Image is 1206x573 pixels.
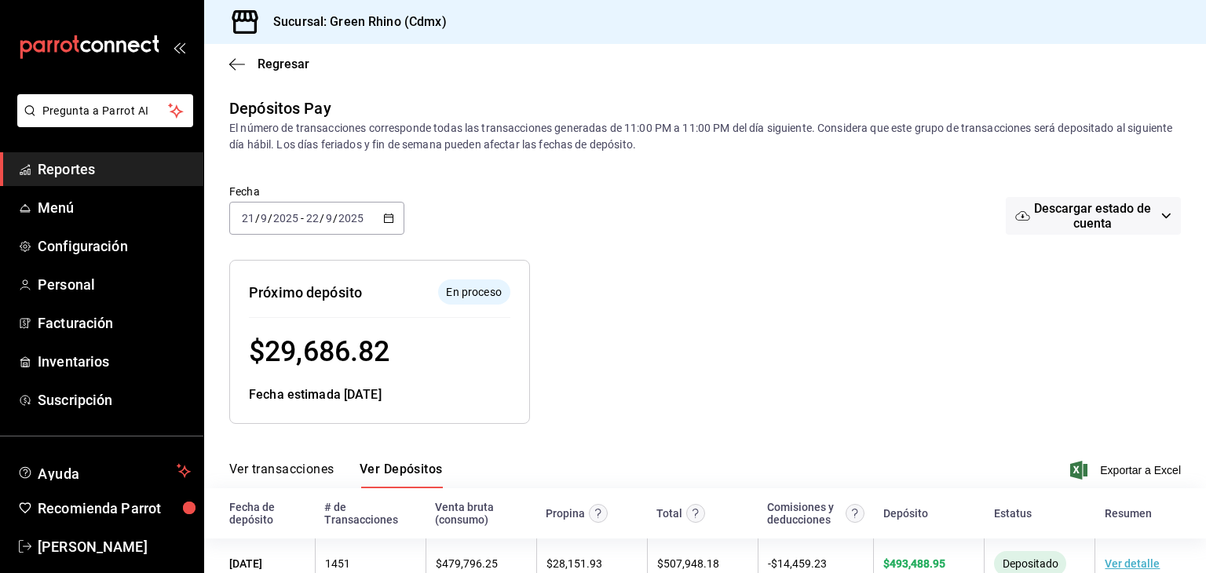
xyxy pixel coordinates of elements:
[768,557,827,570] span: - $ 14,459.23
[656,507,682,520] div: Total
[846,504,864,523] svg: Contempla comisión de ventas y propinas, IVA, cancelaciones y devoluciones.
[229,462,334,488] button: Ver transacciones
[261,13,447,31] h3: Sucursal: Green Rhino (Cdmx)
[229,462,443,488] div: navigation tabs
[38,351,191,372] span: Inventarios
[229,97,331,120] div: Depósitos Pay
[546,557,602,570] span: $ 28,151.93
[38,159,191,180] span: Reportes
[438,279,510,305] div: El depósito aún no se ha enviado a tu cuenta bancaria.
[38,235,191,257] span: Configuración
[249,385,510,404] div: Fecha estimada [DATE]
[17,94,193,127] button: Pregunta a Parrot AI
[996,557,1065,570] span: Depositado
[38,197,191,218] span: Menú
[883,557,945,570] span: $ 493,488.95
[301,212,304,224] span: -
[229,186,404,197] label: Fecha
[38,462,170,480] span: Ayuda
[229,120,1181,153] div: El número de transacciones corresponde todas las transacciones generadas de 11:00 PM a 11:00 PM d...
[11,114,193,130] a: Pregunta a Parrot AI
[325,212,333,224] input: --
[333,212,338,224] span: /
[440,284,507,301] span: En proceso
[1105,507,1152,520] div: Resumen
[249,282,362,303] div: Próximo depósito
[436,557,498,570] span: $ 479,796.25
[1030,201,1156,231] span: Descargar estado de cuenta
[38,312,191,334] span: Facturación
[320,212,324,224] span: /
[260,212,268,224] input: --
[229,57,309,71] button: Regresar
[994,507,1032,520] div: Estatus
[767,501,841,526] div: Comisiones y deducciones
[255,212,260,224] span: /
[883,507,928,520] div: Depósito
[657,557,719,570] span: $ 507,948.18
[435,501,527,526] div: Venta bruta (consumo)
[268,212,272,224] span: /
[229,501,305,526] div: Fecha de depósito
[38,498,191,519] span: Recomienda Parrot
[249,335,389,368] span: $ 29,686.82
[241,212,255,224] input: --
[686,504,705,523] svg: Este monto equivale al total de la venta más otros abonos antes de aplicar comisión e IVA.
[42,103,169,119] span: Pregunta a Parrot AI
[272,212,299,224] input: ----
[38,389,191,411] span: Suscripción
[1073,461,1181,480] button: Exportar a Excel
[173,41,185,53] button: open_drawer_menu
[38,274,191,295] span: Personal
[305,212,320,224] input: --
[360,462,443,488] button: Ver Depósitos
[324,501,416,526] div: # de Transacciones
[1006,197,1181,235] button: Descargar estado de cuenta
[589,504,608,523] svg: Las propinas mostradas excluyen toda configuración de retención.
[38,536,191,557] span: [PERSON_NAME]
[1105,557,1160,570] a: Ver detalle
[546,507,585,520] div: Propina
[258,57,309,71] span: Regresar
[338,212,364,224] input: ----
